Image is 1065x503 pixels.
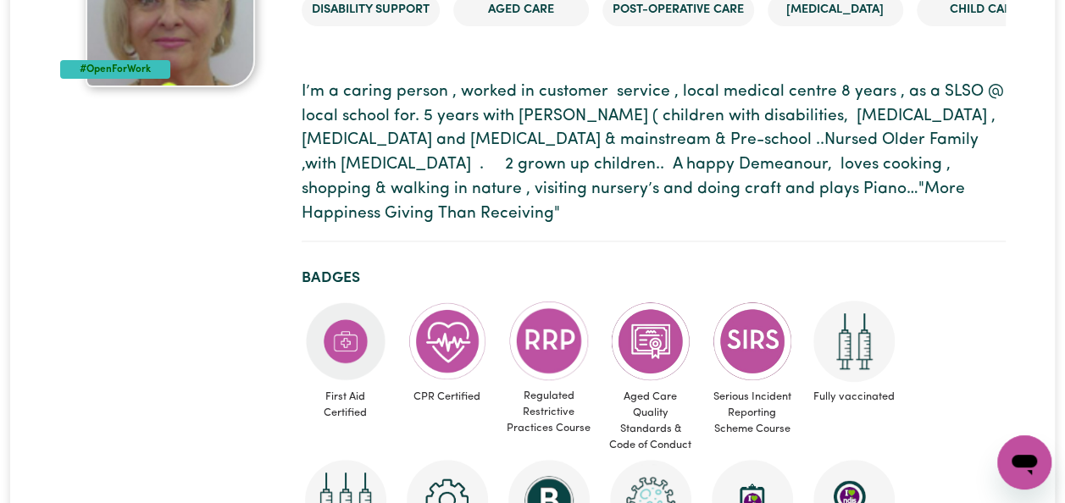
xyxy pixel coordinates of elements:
[407,301,488,382] img: Care and support worker has completed CPR Certification
[607,382,695,461] span: Aged Care Quality Standards & Code of Conduct
[505,381,593,444] span: Regulated Restrictive Practices Course
[403,382,491,412] span: CPR Certified
[813,301,895,382] img: Care and support worker has received 2 doses of COVID-19 vaccine
[302,80,1006,227] p: I’m a caring person , worked in customer service , local medical centre 8 years , as a SLSO @ loc...
[712,301,793,382] img: CS Academy: Serious Incident Reporting Scheme course completed
[708,382,796,445] span: Serious Incident Reporting Scheme Course
[810,382,898,412] span: Fully vaccinated
[305,301,386,382] img: Care and support worker has completed First Aid Certification
[302,382,390,428] span: First Aid Certified
[60,60,171,79] div: #OpenForWork
[508,301,590,381] img: CS Academy: Regulated Restrictive Practices course completed
[302,269,1006,287] h2: Badges
[610,301,691,382] img: CS Academy: Aged Care Quality Standards & Code of Conduct course completed
[997,435,1051,489] iframe: Button to launch messaging window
